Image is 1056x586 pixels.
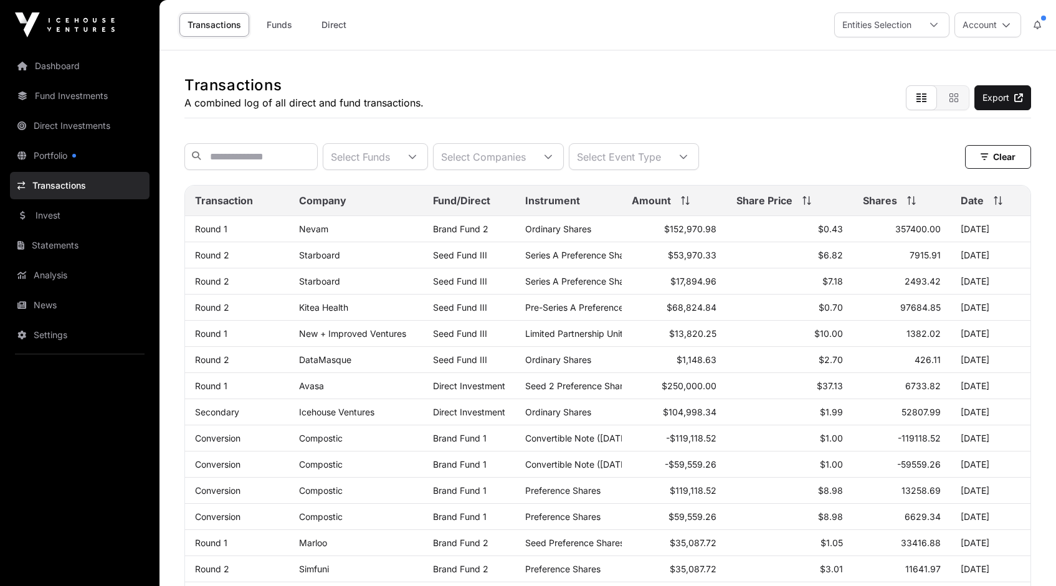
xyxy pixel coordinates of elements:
span: $10.00 [814,328,843,339]
td: [DATE] [951,373,1030,399]
td: [DATE] [951,295,1030,321]
span: 426.11 [915,354,941,365]
span: Ordinary Shares [525,224,591,234]
a: Transactions [179,13,249,37]
td: $53,970.33 [622,242,726,268]
a: New + Improved Ventures [299,328,406,339]
span: 52807.99 [901,407,941,417]
td: $104,998.34 [622,399,726,425]
a: Portfolio [10,142,150,169]
a: Brand Fund 1 [433,433,487,443]
span: Ordinary Shares [525,354,591,365]
span: Date [961,193,984,208]
span: Direct Investment [433,407,505,417]
a: Icehouse Ventures [299,407,374,417]
a: Export [974,85,1031,110]
div: Entities Selection [835,13,919,37]
td: $1,148.63 [622,347,726,373]
a: Seed Fund III [433,302,487,313]
div: Select Event Type [569,144,668,169]
a: Starboard [299,276,340,286]
a: Round 1 [195,328,227,339]
a: Marloo [299,537,327,548]
td: [DATE] [951,216,1030,242]
a: Round 2 [195,250,229,260]
span: Preference Shares [525,564,601,574]
a: Kitea Health [299,302,348,313]
a: Seed Fund III [433,354,487,365]
a: Brand Fund 2 [433,564,488,574]
iframe: Chat Widget [994,526,1056,586]
span: $7.18 [822,276,843,286]
span: 33416.88 [901,537,941,548]
a: Compostic [299,511,343,522]
a: News [10,291,150,319]
a: Transactions [10,172,150,199]
a: Round 1 [195,537,227,548]
span: 11641.97 [905,564,941,574]
td: [DATE] [951,425,1030,451]
td: [DATE] [951,504,1030,530]
td: $35,087.72 [622,530,726,556]
a: Simfuni [299,564,329,574]
td: $17,894.96 [622,268,726,295]
a: Analysis [10,262,150,289]
a: Compostic [299,485,343,496]
a: Starboard [299,250,340,260]
td: $119,118.52 [622,478,726,504]
span: Direct Investment [433,380,505,391]
a: Conversion [195,459,240,470]
a: Compostic [299,459,343,470]
span: $1.05 [821,537,843,548]
span: $3.01 [820,564,843,574]
td: [DATE] [951,399,1030,425]
a: Nevam [299,224,328,234]
span: Share Price [736,193,792,208]
a: Dashboard [10,52,150,80]
span: $1.00 [820,433,843,443]
td: [DATE] [951,242,1030,268]
a: Conversion [195,485,240,496]
button: Clear [965,145,1031,169]
span: 13258.69 [901,485,941,496]
td: $13,820.25 [622,321,726,347]
a: Brand Fund 2 [433,224,488,234]
a: Invest [10,202,150,229]
a: Direct Investments [10,112,150,139]
a: Seed Fund III [433,250,487,260]
span: $0.70 [819,302,843,313]
td: [DATE] [951,478,1030,504]
a: Brand Fund 1 [433,459,487,470]
span: 7915.91 [910,250,941,260]
span: Pre-Series A Preference Shares [525,302,654,313]
a: Round 2 [195,354,229,365]
a: Round 2 [195,564,229,574]
a: Fund Investments [10,82,150,110]
td: $250,000.00 [622,373,726,399]
span: Series A Preference Shares [525,250,637,260]
a: Brand Fund 1 [433,511,487,522]
a: Brand Fund 2 [433,537,488,548]
td: [DATE] [951,451,1030,478]
span: $6.82 [818,250,843,260]
a: Conversion [195,433,240,443]
td: -$119,118.52 [622,425,726,451]
span: Preference Shares [525,511,601,522]
span: Seed Preference Shares [525,537,624,548]
a: Brand Fund 1 [433,485,487,496]
span: Seed 2 Preference Shares [525,380,632,391]
span: Limited Partnership Units [525,328,627,339]
span: Instrument [525,193,580,208]
a: DataMasque [299,354,351,365]
span: Company [299,193,346,208]
span: Preference Shares [525,485,601,496]
td: [DATE] [951,530,1030,556]
td: $59,559.26 [622,504,726,530]
span: -59559.26 [897,459,941,470]
td: [DATE] [951,347,1030,373]
span: $8.98 [818,485,843,496]
a: Secondary [195,407,239,417]
td: $68,824.84 [622,295,726,321]
div: Select Funds [323,144,397,169]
